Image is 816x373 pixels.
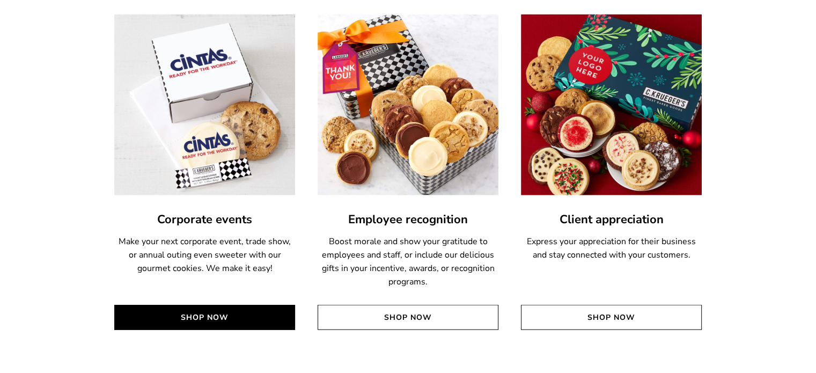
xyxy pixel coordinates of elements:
p: Make your next corporate event, trade show, or annual outing even sweeter with our gourmet cookie... [114,235,295,275]
a: Corporate events [114,211,295,228]
p: Boost morale and show your gratitude to employees and staff, or include our delicious gifts in yo... [318,235,498,289]
a: Employee recognition [318,211,498,228]
a: Client appreciation [521,211,702,228]
a: Shop Now [521,305,702,330]
a: Shop Now [114,305,295,330]
img: Employee recognition [318,14,498,195]
img: Corporate events [114,14,295,195]
p: Express your appreciation for their business and stay connected with your customers. [521,235,702,262]
a: Shop Now [318,305,498,330]
img: Client appreciation [521,14,702,195]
